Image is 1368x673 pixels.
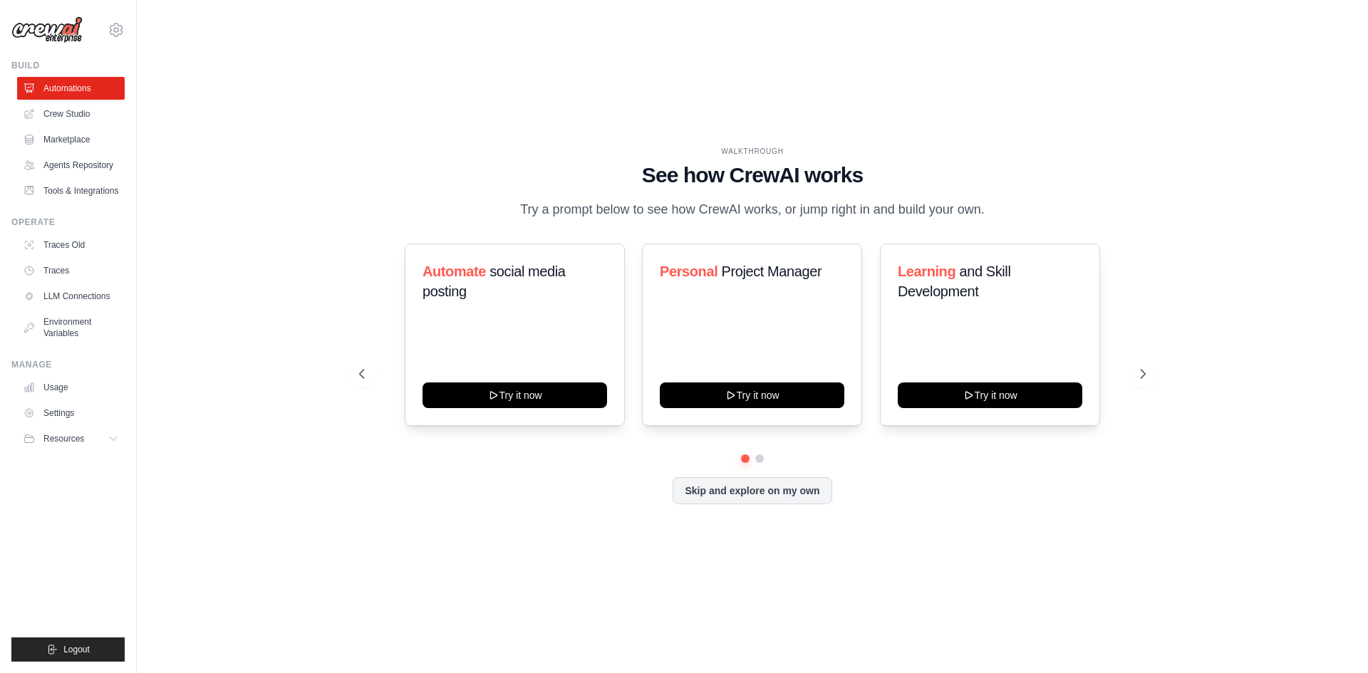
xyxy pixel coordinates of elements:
div: Manage [11,359,125,370]
a: Tools & Integrations [17,179,125,202]
a: Traces [17,259,125,282]
a: Settings [17,402,125,424]
span: Automate [423,264,486,279]
button: Logout [11,637,125,662]
a: LLM Connections [17,285,125,308]
div: WALKTHROUGH [359,146,1146,157]
span: Personal [660,264,717,279]
iframe: Chat Widget [1297,605,1368,673]
a: Marketplace [17,128,125,151]
span: Project Manager [722,264,822,279]
div: Build [11,60,125,71]
a: Crew Studio [17,103,125,125]
img: Logo [11,16,83,43]
span: Resources [43,433,84,444]
button: Try it now [423,382,607,408]
p: Try a prompt below to see how CrewAI works, or jump right in and build your own. [513,199,992,220]
span: social media posting [423,264,566,299]
a: Usage [17,376,125,399]
button: Resources [17,427,125,450]
div: Operate [11,216,125,228]
a: Automations [17,77,125,100]
a: Agents Repository [17,154,125,177]
button: Try it now [898,382,1082,408]
a: Environment Variables [17,311,125,345]
button: Skip and explore on my own [673,477,831,504]
div: Widget de chat [1297,605,1368,673]
h1: See how CrewAI works [359,162,1146,188]
span: Logout [63,644,90,655]
span: Learning [898,264,955,279]
a: Traces Old [17,234,125,256]
span: and Skill Development [898,264,1010,299]
button: Try it now [660,382,844,408]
